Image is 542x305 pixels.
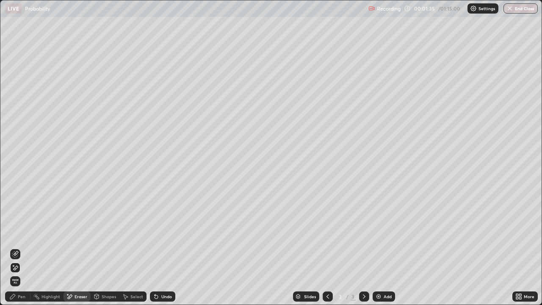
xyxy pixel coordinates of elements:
p: Settings [478,6,495,11]
div: / [346,294,349,299]
img: recording.375f2c34.svg [368,5,375,12]
span: Erase all [11,279,20,284]
div: Select [130,294,143,299]
div: Slides [304,294,316,299]
img: end-class-cross [506,5,513,12]
p: Recording [377,6,401,12]
div: 3 [351,293,356,300]
div: Pen [18,294,25,299]
div: Add [384,294,392,299]
button: End Class [503,3,538,14]
img: class-settings-icons [470,5,477,12]
div: Highlight [41,294,60,299]
div: More [524,294,534,299]
div: Shapes [102,294,116,299]
div: Undo [161,294,172,299]
p: LIVE [8,5,19,12]
div: Eraser [75,294,87,299]
img: add-slide-button [375,293,382,300]
div: 3 [336,294,345,299]
p: Probability [25,5,50,12]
